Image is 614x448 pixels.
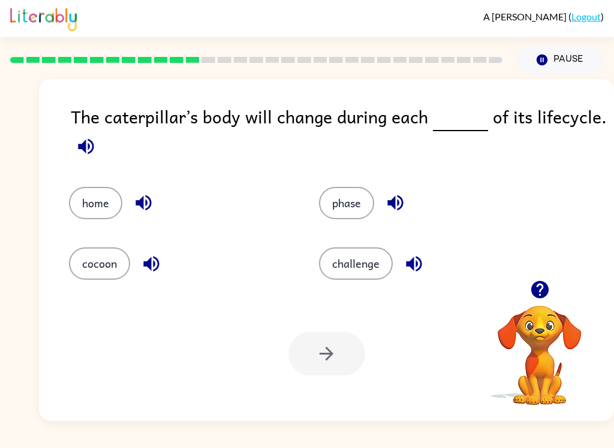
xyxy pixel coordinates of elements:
[69,247,130,280] button: cocoon
[483,11,604,22] div: ( )
[69,187,122,219] button: home
[480,287,600,407] video: Your browser must support playing .mp4 files to use Literably. Please try using another browser.
[483,11,568,22] span: A [PERSON_NAME]
[319,247,393,280] button: challenge
[571,11,601,22] a: Logout
[10,5,77,31] img: Literably
[517,46,604,74] button: Pause
[71,103,614,163] div: The caterpillar’s body will change during each of its lifecycle.
[319,187,374,219] button: phase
